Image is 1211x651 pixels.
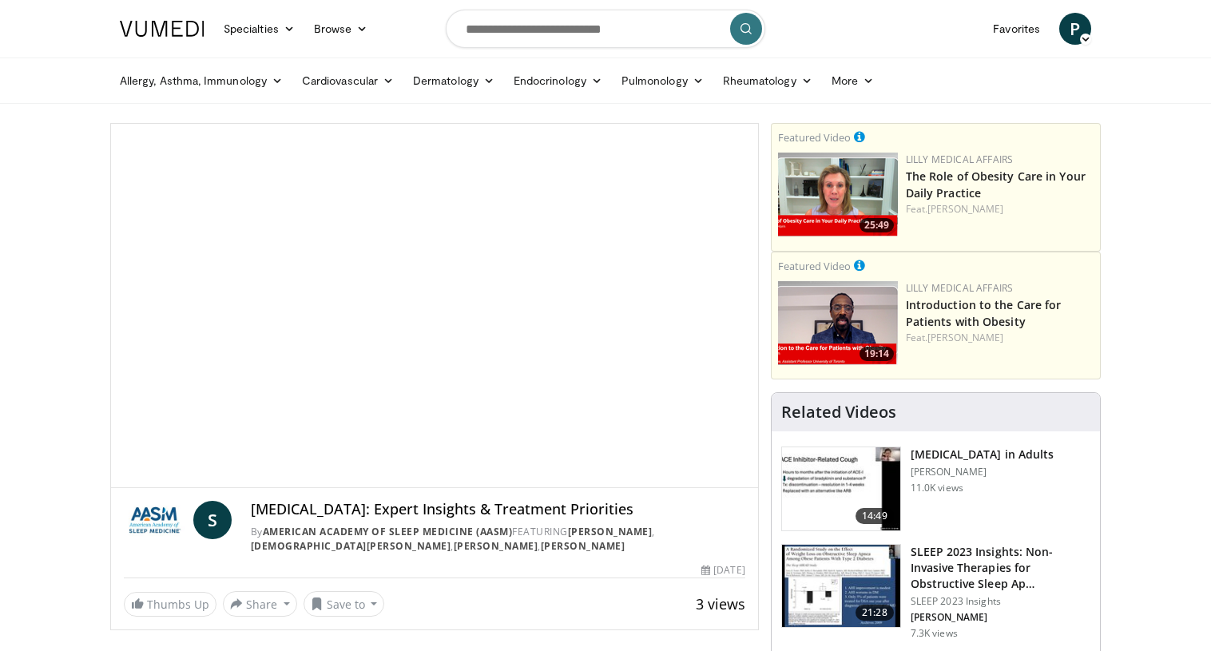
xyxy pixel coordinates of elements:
h3: SLEEP 2023 Insights: Non-Invasive Therapies for Obstructive Sleep Ap… [911,544,1090,592]
a: [PERSON_NAME] [927,202,1003,216]
span: 25:49 [860,218,894,232]
p: [PERSON_NAME] [911,466,1054,478]
div: By FEATURING , , , [251,525,745,554]
a: Lilly Medical Affairs [906,281,1014,295]
a: Endocrinology [504,65,612,97]
a: Cardiovascular [292,65,403,97]
span: 3 views [696,594,745,613]
img: American Academy of Sleep Medicine (AASM) [124,501,187,539]
small: Featured Video [778,259,851,273]
video-js: Video Player [111,124,758,488]
img: 11950cd4-d248-4755-8b98-ec337be04c84.150x105_q85_crop-smart_upscale.jpg [782,447,900,530]
a: Favorites [983,13,1050,45]
a: [DEMOGRAPHIC_DATA][PERSON_NAME] [251,539,451,553]
a: 14:49 [MEDICAL_DATA] in Adults [PERSON_NAME] 11.0K views [781,447,1090,531]
a: Allergy, Asthma, Immunology [110,65,292,97]
span: 14:49 [856,508,894,524]
button: Share [223,591,297,617]
h3: [MEDICAL_DATA] in Adults [911,447,1054,462]
a: Lilly Medical Affairs [906,153,1014,166]
a: [PERSON_NAME] [568,525,653,538]
a: 19:14 [778,281,898,365]
span: 19:14 [860,347,894,361]
p: 7.3K views [911,627,958,640]
button: Save to [304,591,385,617]
p: SLEEP 2023 Insights [911,595,1090,608]
a: [PERSON_NAME] [454,539,538,553]
a: 21:28 SLEEP 2023 Insights: Non-Invasive Therapies for Obstructive Sleep Ap… SLEEP 2023 Insights [... [781,544,1090,640]
a: [PERSON_NAME] [927,331,1003,344]
a: Dermatology [403,65,504,97]
a: Browse [304,13,378,45]
a: Specialties [214,13,304,45]
img: e1208b6b-349f-4914-9dd7-f97803bdbf1d.png.150x105_q85_crop-smart_upscale.png [778,153,898,236]
a: American Academy of Sleep Medicine (AASM) [263,525,513,538]
div: Feat. [906,331,1094,345]
span: 21:28 [856,605,894,621]
h4: [MEDICAL_DATA]: Expert Insights & Treatment Priorities [251,501,745,518]
div: Feat. [906,202,1094,216]
a: Pulmonology [612,65,713,97]
img: VuMedi Logo [120,21,204,37]
img: acc2e291-ced4-4dd5-b17b-d06994da28f3.png.150x105_q85_crop-smart_upscale.png [778,281,898,365]
img: e0da9332-76d3-4490-9302-7b0be96a7cdb.150x105_q85_crop-smart_upscale.jpg [782,545,900,628]
div: [DATE] [701,563,744,578]
input: Search topics, interventions [446,10,765,48]
a: More [822,65,883,97]
a: Rheumatology [713,65,822,97]
h4: Related Videos [781,403,896,422]
p: 11.0K views [911,482,963,494]
a: S [193,501,232,539]
a: The Role of Obesity Care in Your Daily Practice [906,169,1086,200]
a: P [1059,13,1091,45]
a: Thumbs Up [124,592,216,617]
a: Introduction to the Care for Patients with Obesity [906,297,1062,329]
a: 25:49 [778,153,898,236]
p: [PERSON_NAME] [911,611,1090,624]
a: [PERSON_NAME] [541,539,625,553]
small: Featured Video [778,130,851,145]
